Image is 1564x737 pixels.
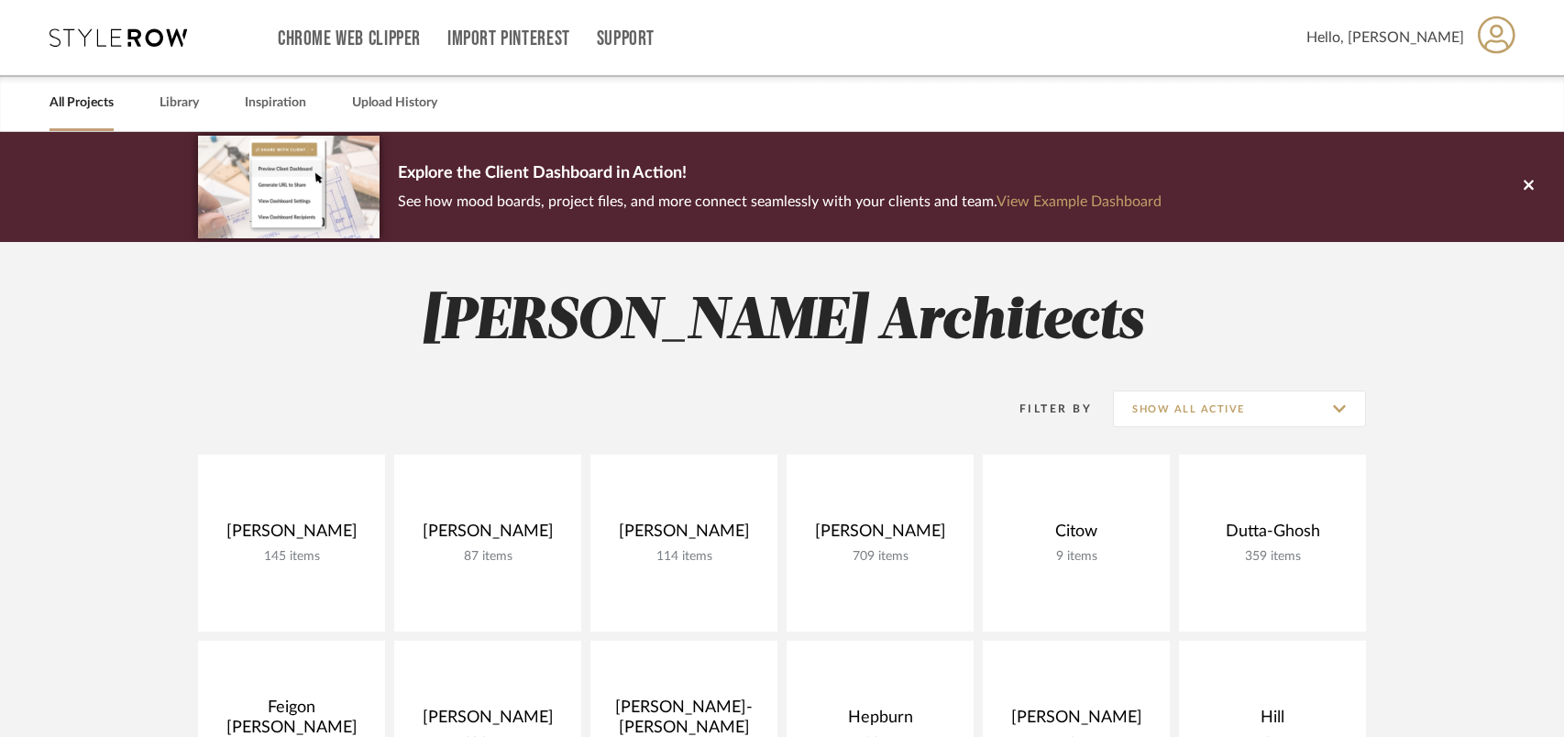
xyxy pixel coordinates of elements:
div: Dutta-Ghosh [1194,522,1351,549]
p: Explore the Client Dashboard in Action! [398,159,1162,189]
div: 709 items [801,549,959,565]
a: Chrome Web Clipper [278,31,421,47]
a: View Example Dashboard [997,194,1162,209]
div: 87 items [409,549,567,565]
div: [PERSON_NAME] [997,708,1155,735]
div: [PERSON_NAME] [213,522,370,549]
p: See how mood boards, project files, and more connect seamlessly with your clients and team. [398,189,1162,214]
div: [PERSON_NAME] [409,522,567,549]
div: [PERSON_NAME] [801,522,959,549]
div: [PERSON_NAME] [605,522,763,549]
div: 359 items [1194,549,1351,565]
div: Hepburn [801,708,959,735]
div: [PERSON_NAME] [409,708,567,735]
img: d5d033c5-7b12-40c2-a960-1ecee1989c38.png [198,136,380,237]
a: Support [597,31,655,47]
div: 145 items [213,549,370,565]
a: Upload History [352,91,437,115]
div: Hill [1194,708,1351,735]
div: 114 items [605,549,763,565]
h2: [PERSON_NAME] Architects [122,288,1442,357]
div: Citow [997,522,1155,549]
div: 9 items [997,549,1155,565]
a: Library [160,91,199,115]
a: Inspiration [245,91,306,115]
a: Import Pinterest [447,31,570,47]
div: Filter By [996,400,1092,418]
span: Hello, [PERSON_NAME] [1306,27,1464,49]
a: All Projects [50,91,114,115]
